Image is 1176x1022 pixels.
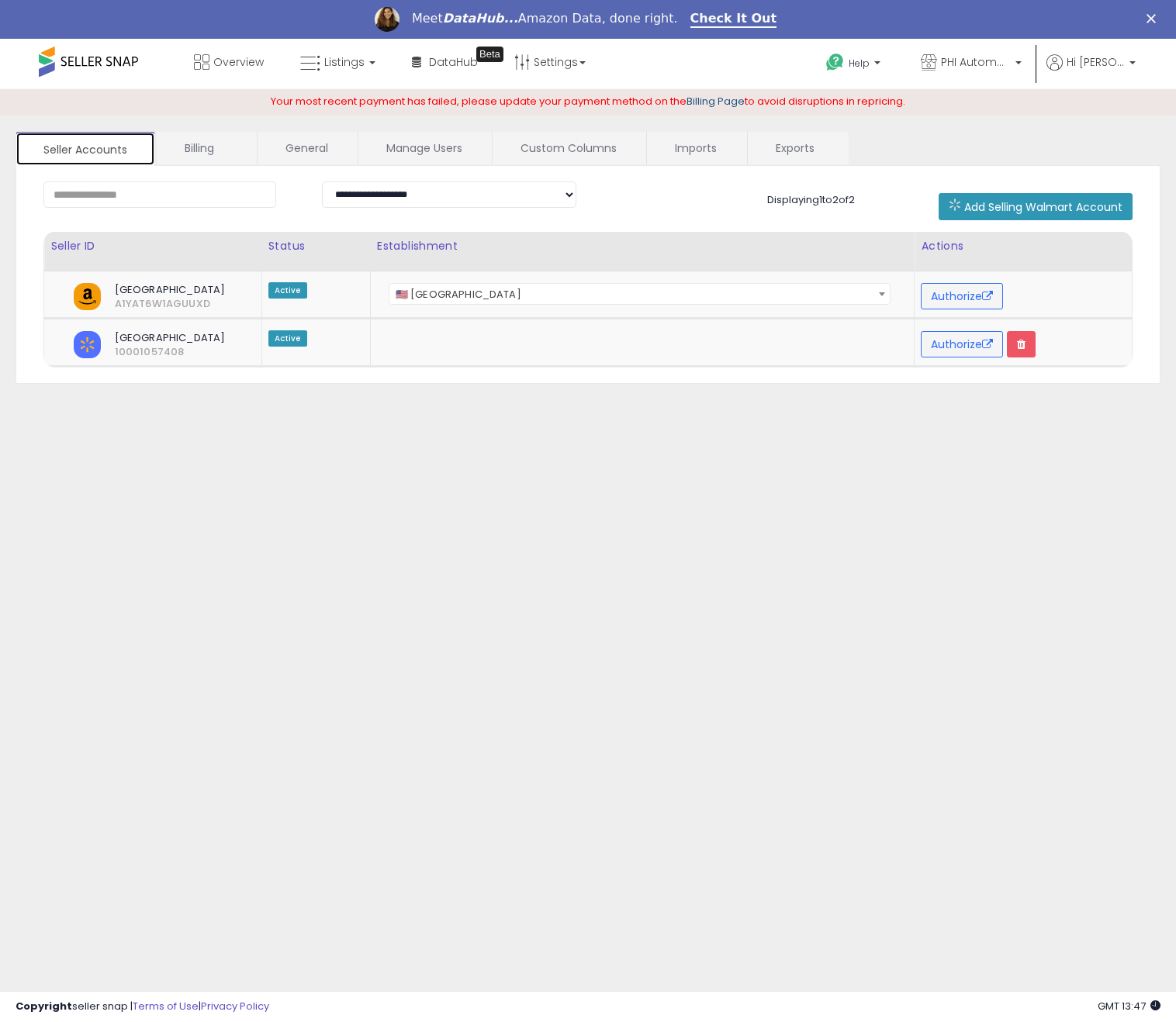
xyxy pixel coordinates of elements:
button: Add Selling Walmart Account [939,193,1133,220]
a: Billing Page [687,94,745,109]
i: DataHub... [443,11,518,26]
span: 10001057408 [103,345,126,359]
span: Help [849,57,870,70]
a: Exports [748,132,847,164]
span: Overview [213,54,264,70]
a: Settings [503,39,597,85]
div: Status [268,238,364,254]
a: Imports [647,132,745,164]
span: Active [268,282,307,299]
span: Active [268,330,307,347]
span: Hi [PERSON_NAME] [1067,54,1125,70]
a: Custom Columns [493,132,645,164]
button: Authorize [921,331,1003,357]
span: 🇺🇸 United States [389,283,891,305]
button: Authorize [921,283,1003,309]
img: Profile image for Georgie [375,7,399,32]
a: Listings [289,39,387,85]
div: Actions [921,238,1126,254]
a: Manage Users [358,132,490,164]
div: Close [1147,14,1162,23]
div: Meet Amazon Data, done right. [412,11,678,26]
img: walmart.png [74,331,101,358]
span: Your most recent payment has failed, please update your payment method on the to avoid disruption... [271,94,905,109]
a: PHI Automotive Group [909,39,1033,89]
span: Displaying 1 to 2 of 2 [767,192,855,207]
span: DataHub [429,54,478,70]
span: [GEOGRAPHIC_DATA] [103,283,227,297]
div: Tooltip anchor [476,47,503,62]
span: [GEOGRAPHIC_DATA] [103,331,227,345]
span: PHI Automotive Group [941,54,1011,70]
span: Listings [324,54,365,70]
a: General [258,132,356,164]
div: Establishment [377,238,908,254]
a: Billing [157,132,255,164]
div: Seller ID [50,238,255,254]
span: A1YAT6W1AGUUXD [103,297,126,311]
span: 🇺🇸 United States [389,284,891,306]
a: Overview [182,39,275,85]
a: DataHub [400,39,489,85]
img: amazon.png [74,283,101,310]
span: Add Selling Walmart Account [964,199,1122,215]
a: Hi [PERSON_NAME] [1046,54,1136,89]
a: Help [814,41,896,89]
a: Seller Accounts [16,132,155,166]
a: Check It Out [690,11,777,28]
i: Get Help [825,53,845,72]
